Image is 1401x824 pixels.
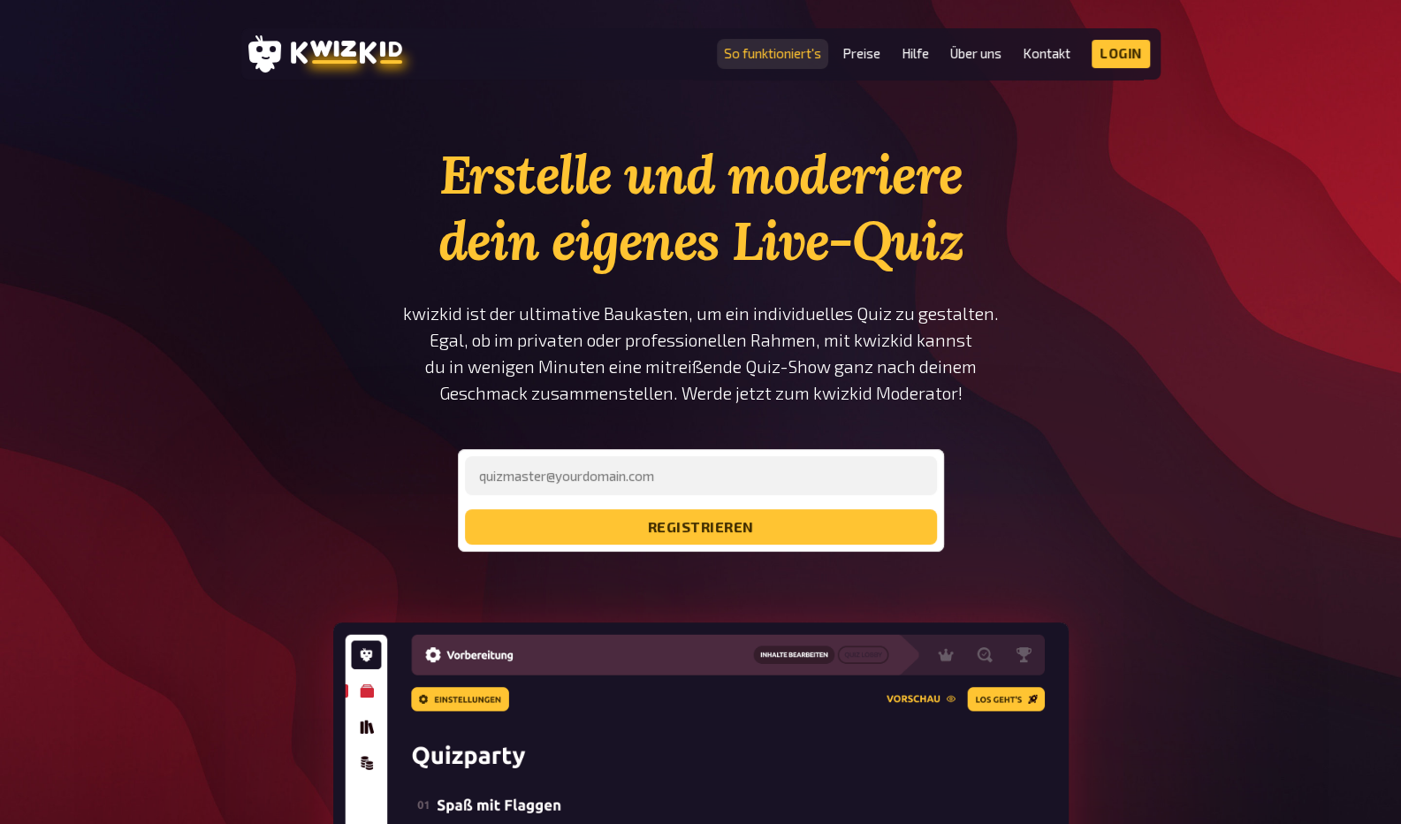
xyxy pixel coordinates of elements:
a: So funktioniert's [724,46,821,61]
a: Über uns [950,46,1001,61]
a: Kontakt [1023,46,1070,61]
h1: Erstelle und moderiere dein eigenes Live-Quiz [402,141,1000,274]
p: kwizkid ist der ultimative Baukasten, um ein individuelles Quiz zu gestalten. Egal, ob im private... [402,301,1000,407]
a: Hilfe [902,46,929,61]
button: registrieren [465,509,937,545]
a: Login [1092,40,1150,68]
a: Preise [842,46,880,61]
input: quizmaster@yourdomain.com [465,456,937,495]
